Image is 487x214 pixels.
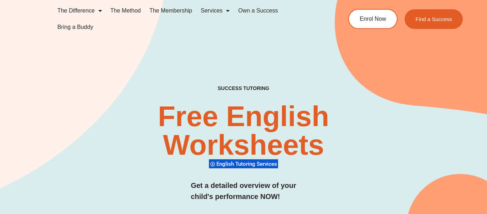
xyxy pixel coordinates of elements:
h2: Free English Worksheets​ [99,102,388,159]
span: Find a Success [415,16,452,22]
a: Services [196,3,234,19]
span: English Tutoring Services [216,161,279,167]
span: Enrol Now [360,16,386,22]
a: Own a Success [234,3,282,19]
a: The Method [106,3,145,19]
a: Enrol Now [348,9,398,29]
a: The Difference [53,3,106,19]
h4: SUCCESS TUTORING​ [179,85,308,91]
a: Bring a Buddy [53,19,98,35]
a: Find a Success [405,9,463,29]
a: The Membership [145,3,196,19]
div: English Tutoring Services [209,159,278,169]
h3: Get a detailed overview of your child's performance NOW! [191,180,296,202]
nav: Menu [53,3,323,35]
